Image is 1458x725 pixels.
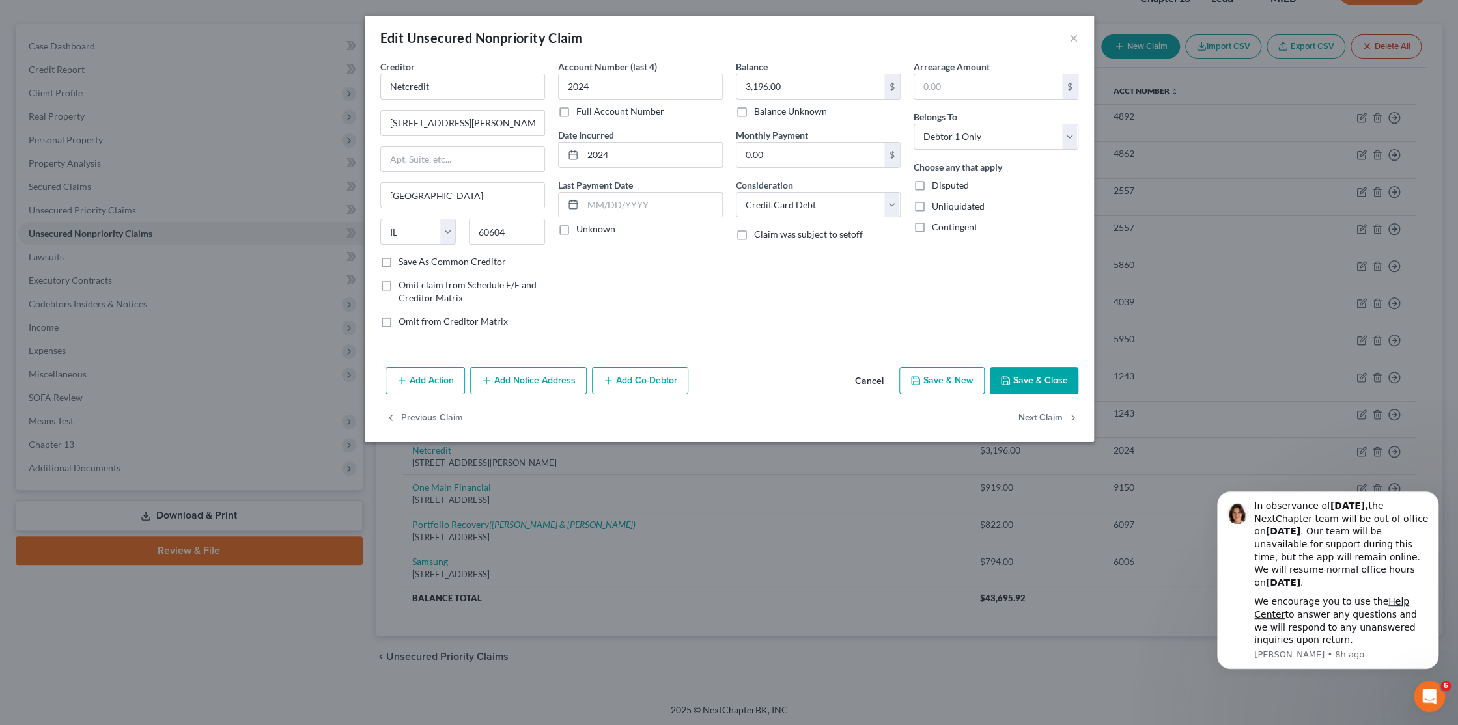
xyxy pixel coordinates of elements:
label: Last Payment Date [558,178,633,192]
span: Creditor [380,61,415,72]
span: Omit claim from Schedule E/F and Creditor Matrix [399,279,537,303]
label: Choose any that apply [914,160,1002,174]
button: Add Notice Address [470,367,587,394]
span: Unliquidated [932,200,985,212]
label: Full Account Number [576,105,664,118]
input: MM/DD/YYYY [583,143,722,167]
span: Claim was subject to setoff [754,228,863,239]
span: Omit from Creditor Matrix [399,316,508,327]
button: Cancel [845,368,894,394]
input: Enter zip... [469,219,545,245]
div: $ [884,74,900,99]
span: Disputed [932,180,969,191]
button: Previous Claim [386,405,463,432]
input: 0.00 [736,143,884,167]
input: 0.00 [736,74,884,99]
input: 0.00 [914,74,1062,99]
label: Account Number (last 4) [558,60,657,74]
label: Unknown [576,223,615,236]
span: Contingent [932,221,977,232]
span: 6 [1440,681,1451,691]
input: Enter city... [381,183,544,208]
input: Enter address... [381,111,544,135]
div: $ [1062,74,1078,99]
iframe: Intercom live chat [1414,681,1445,712]
button: Add Co-Debtor [592,367,688,394]
button: × [1069,30,1078,46]
div: Edit Unsecured Nonpriority Claim [380,29,583,47]
input: Apt, Suite, etc... [381,147,544,172]
label: Arrearage Amount [914,60,990,74]
iframe: Intercom notifications message [1198,480,1458,677]
div: $ [884,143,900,167]
button: Next Claim [1018,405,1078,432]
input: XXXX [558,74,723,100]
label: Monthly Payment [736,128,808,142]
label: Save As Common Creditor [399,255,506,268]
label: Consideration [736,178,793,192]
label: Balance Unknown [754,105,827,118]
button: Add Action [386,367,465,394]
label: Balance [736,60,768,74]
span: Belongs To [914,111,957,122]
label: Date Incurred [558,128,614,142]
input: Search creditor by name... [380,74,545,100]
input: MM/DD/YYYY [583,193,722,217]
button: Save & New [899,367,985,394]
button: Save & Close [990,367,1078,394]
